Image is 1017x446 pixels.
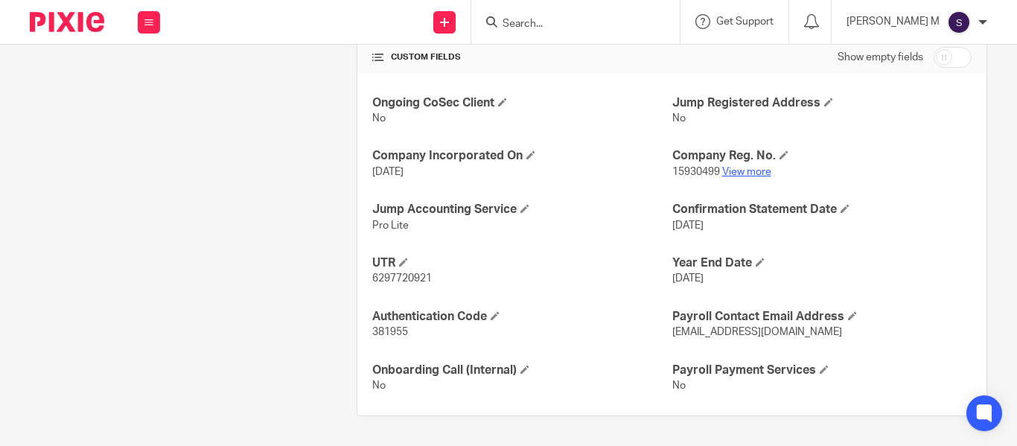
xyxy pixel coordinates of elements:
[672,95,972,111] h4: Jump Registered Address
[716,16,774,27] span: Get Support
[672,220,704,231] span: [DATE]
[501,18,635,31] input: Search
[372,380,386,391] span: No
[372,220,409,231] span: Pro Lite
[672,167,720,177] span: 15930499
[672,113,686,124] span: No
[838,50,923,65] label: Show empty fields
[947,10,971,34] img: svg%3E
[847,14,940,29] p: [PERSON_NAME] M
[672,273,704,284] span: [DATE]
[372,51,672,63] h4: CUSTOM FIELDS
[722,167,771,177] a: View more
[372,273,432,284] span: 6297720921
[672,148,972,164] h4: Company Reg. No.
[672,255,972,271] h4: Year End Date
[672,327,842,337] span: [EMAIL_ADDRESS][DOMAIN_NAME]
[672,363,972,378] h4: Payroll Payment Services
[372,363,672,378] h4: Onboarding Call (Internal)
[372,255,672,271] h4: UTR
[372,95,672,111] h4: Ongoing CoSec Client
[372,327,408,337] span: 381955
[672,380,686,391] span: No
[372,167,404,177] span: [DATE]
[372,148,672,164] h4: Company Incorporated On
[672,202,972,217] h4: Confirmation Statement Date
[372,202,672,217] h4: Jump Accounting Service
[30,12,104,32] img: Pixie
[372,113,386,124] span: No
[672,309,972,325] h4: Payroll Contact Email Address
[372,309,672,325] h4: Authentication Code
